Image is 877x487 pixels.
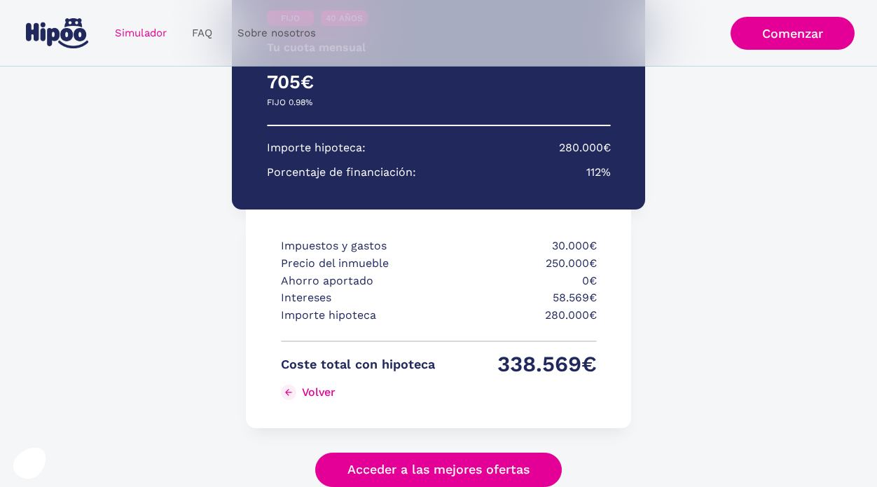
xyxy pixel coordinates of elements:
[267,164,416,181] p: Porcentaje de financiación:
[281,307,435,324] p: Importe hipoteca
[731,17,855,50] a: Comenzar
[267,70,439,94] h4: 705€
[443,238,597,255] p: 30.000€
[267,94,312,111] p: FIJO 0.98%
[302,385,336,399] div: Volver
[586,164,611,181] p: 112%
[443,273,597,290] p: 0€
[281,356,435,373] p: Coste total con hipoteca
[102,20,179,47] a: Simulador
[225,20,329,47] a: Sobre nosotros
[281,381,435,404] a: Volver
[559,139,611,157] p: 280.000€
[281,289,435,307] p: Intereses
[281,255,435,273] p: Precio del inmueble
[281,273,435,290] p: Ahorro aportado
[443,255,597,273] p: 250.000€
[315,453,562,487] a: Acceder a las mejores ofertas
[179,20,225,47] a: FAQ
[281,238,435,255] p: Impuestos y gastos
[22,13,91,54] a: home
[267,139,366,157] p: Importe hipoteca:
[443,289,597,307] p: 58.569€
[443,307,597,324] p: 280.000€
[443,356,597,373] p: 338.569€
